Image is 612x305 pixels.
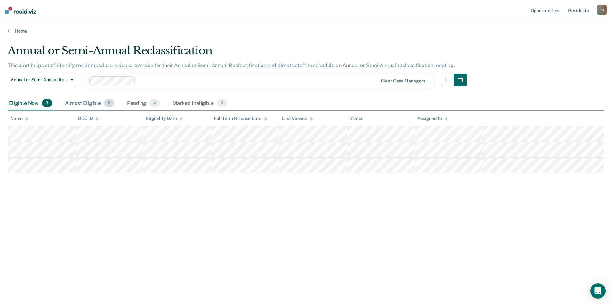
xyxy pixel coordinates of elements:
button: CS [597,5,607,15]
div: Full-term Release Date [214,116,267,121]
div: Clear case managers [381,78,425,84]
span: Annual or Semi-Annual Reclassification [11,77,68,82]
div: Name [10,116,28,121]
span: 9 [104,99,114,107]
div: Assigned to [417,116,447,121]
div: Open Intercom Messenger [590,283,606,299]
div: DOC ID [78,116,99,121]
div: Pending4 [126,97,161,111]
button: Annual or Semi-Annual Reclassification [8,74,76,86]
a: Home [8,28,604,34]
span: 3 [42,99,52,107]
div: Eligible Now3 [8,97,53,111]
div: Marked Ineligible0 [171,97,228,111]
div: Annual or Semi-Annual Reclassification [8,44,467,62]
div: Eligibility Date [146,116,183,121]
img: Recidiviz [5,7,36,14]
div: Last Viewed [282,116,313,121]
div: C S [597,5,607,15]
div: Almost Eligible9 [64,97,116,111]
span: 4 [149,99,160,107]
span: 0 [217,99,227,107]
p: This alert helps staff identify residents who are due or overdue for their Annual or Semi-Annual ... [8,62,455,68]
div: Status [350,116,363,121]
